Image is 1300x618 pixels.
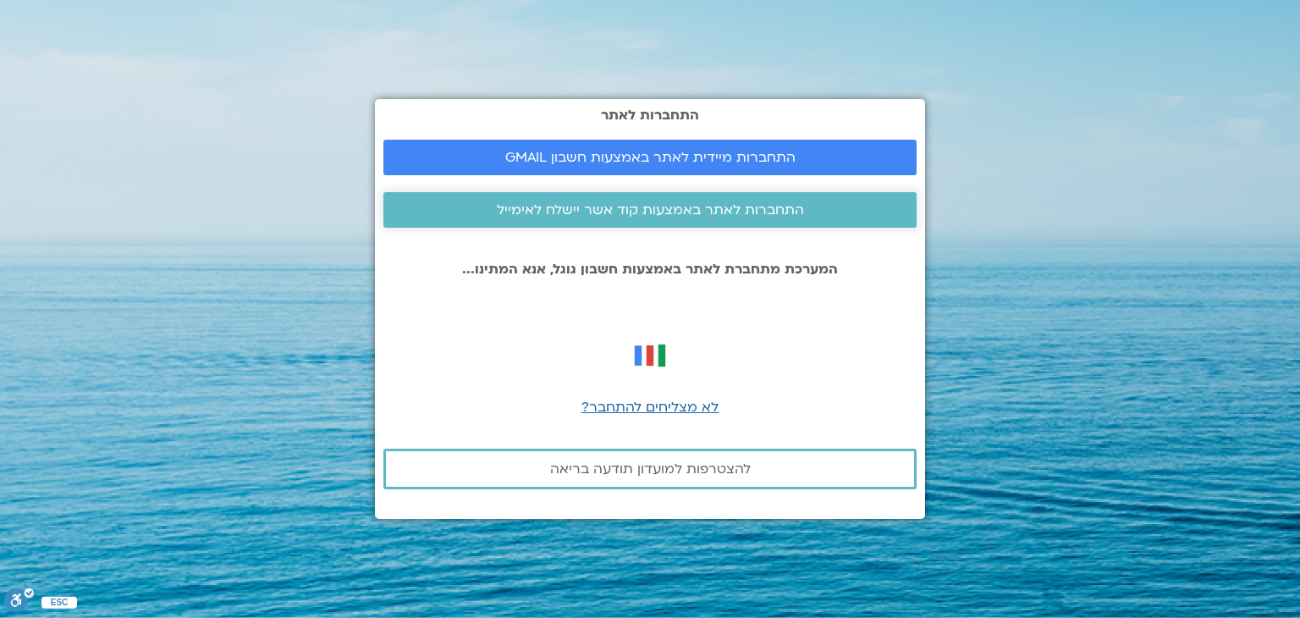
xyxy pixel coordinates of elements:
span: התחברות לאתר באמצעות קוד אשר יישלח לאימייל [497,202,804,218]
a: להצטרפות למועדון תודעה בריאה [383,449,917,489]
a: התחברות מיידית לאתר באמצעות חשבון GMAIL [383,140,917,175]
a: לא מצליחים להתחבר? [581,398,719,417]
span: להצטרפות למועדון תודעה בריאה [550,461,751,477]
p: המערכת מתחברת לאתר באמצעות חשבון גוגל, אנא המתינו... [383,262,917,277]
span: התחברות מיידית לאתר באמצעות חשבון GMAIL [505,150,796,165]
h2: התחברות לאתר [383,108,917,123]
a: התחברות לאתר באמצעות קוד אשר יישלח לאימייל [383,192,917,228]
